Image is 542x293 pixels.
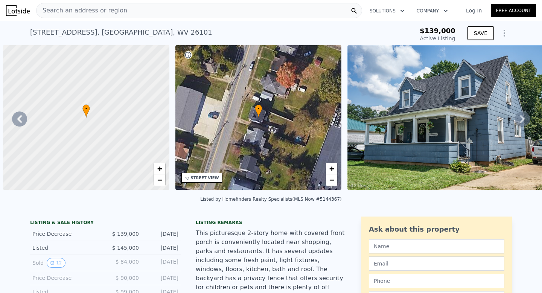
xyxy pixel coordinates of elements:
span: − [157,175,162,185]
div: STREET VIEW [191,175,219,181]
button: Solutions [364,4,411,18]
span: $ 84,000 [116,259,139,265]
button: Show Options [497,26,512,41]
div: [DATE] [145,244,178,252]
span: $ 145,000 [112,245,139,251]
span: Search an address or region [37,6,127,15]
button: SAVE [467,26,494,40]
div: Listing remarks [196,220,346,226]
a: Free Account [491,4,536,17]
input: Phone [369,274,504,288]
div: [STREET_ADDRESS] , [GEOGRAPHIC_DATA] , WV 26101 [30,27,212,38]
a: Zoom out [154,174,165,186]
span: $139,000 [420,27,455,35]
div: [DATE] [145,258,178,268]
span: − [329,175,334,185]
span: $ 90,000 [116,275,139,281]
span: Active Listing [420,35,455,41]
span: $ 139,000 [112,231,139,237]
div: Ask about this property [369,224,504,235]
div: Listed by Homefinders Realty Specialists (MLS Now #5144367) [200,197,341,202]
span: + [157,164,162,173]
a: Zoom in [154,163,165,174]
div: LISTING & SALE HISTORY [30,220,181,227]
button: View historical data [47,258,65,268]
div: • [82,104,90,118]
div: Listed [32,244,99,252]
div: • [255,104,262,118]
input: Email [369,256,504,271]
input: Name [369,239,504,253]
a: Log In [457,7,491,14]
a: Zoom in [326,163,337,174]
a: Zoom out [326,174,337,186]
span: • [82,105,90,112]
div: Price Decrease [32,230,99,238]
div: Price Decrease [32,274,99,282]
div: [DATE] [145,230,178,238]
span: • [255,105,262,112]
div: [DATE] [145,274,178,282]
span: + [329,164,334,173]
div: Sold [32,258,99,268]
button: Company [411,4,454,18]
img: Lotside [6,5,30,16]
